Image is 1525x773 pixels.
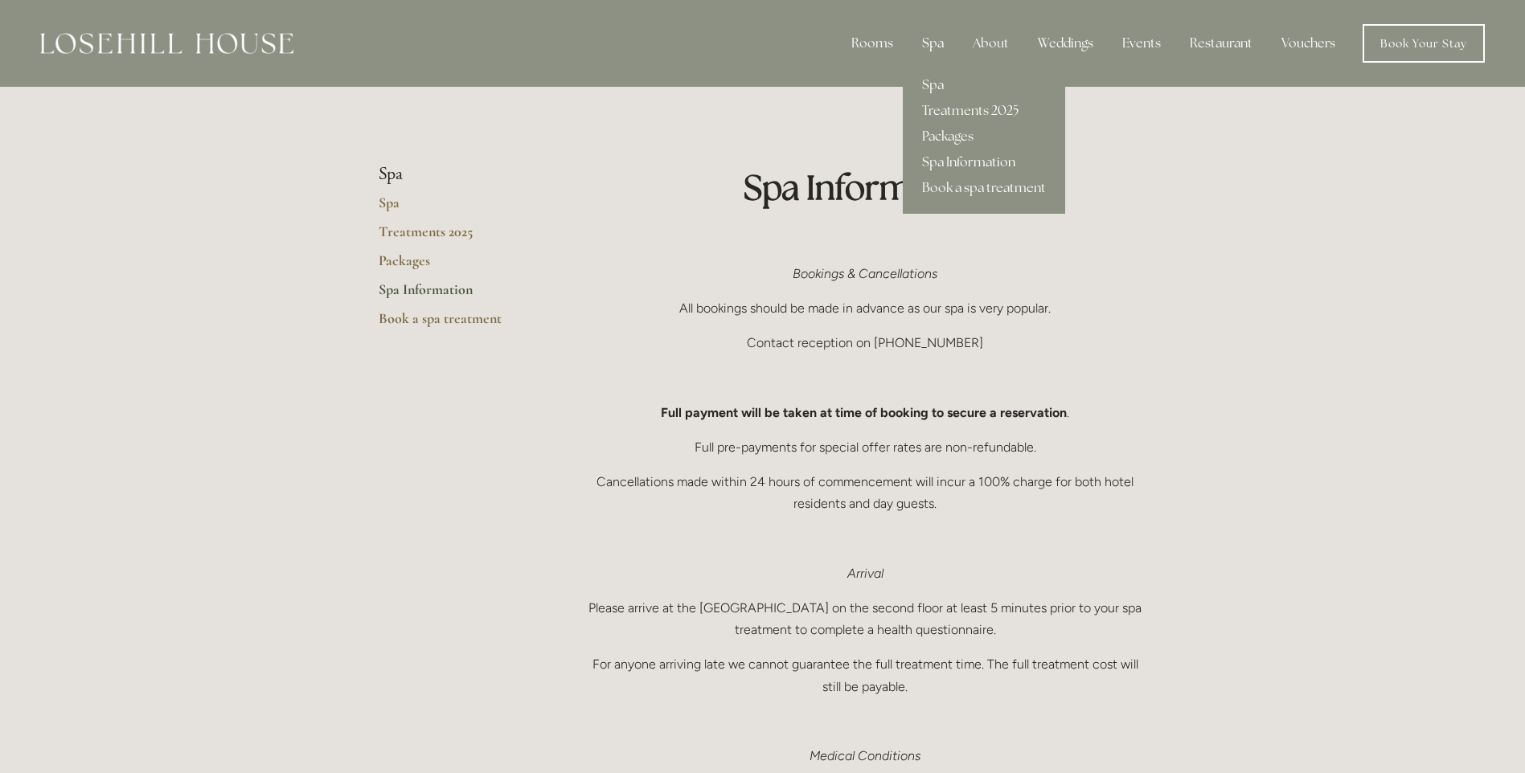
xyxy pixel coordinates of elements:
div: Events [1109,27,1174,59]
a: Spa [903,72,1065,98]
p: Cancellations made within 24 hours of commencement will incur a 100% charge for both hotel reside... [584,471,1147,514]
strong: Spa Information [744,166,986,209]
a: Book Your Stay [1363,24,1485,63]
a: Packages [379,252,532,280]
div: Spa [909,27,957,59]
a: Treatments 2025 [379,223,532,252]
a: Treatments 2025 [903,98,1065,124]
p: For anyone arriving late we cannot guarantee the full treatment time. The full treatment cost wil... [584,653,1147,697]
a: Spa [379,194,532,223]
em: Arrival [847,566,883,581]
a: Book a spa treatment [903,175,1065,201]
p: All bookings should be made in advance as our spa is very popular. [584,297,1147,319]
p: . [584,402,1147,423]
div: Weddings [1025,27,1106,59]
a: Book a spa treatment [379,309,532,338]
p: Please arrive at the [GEOGRAPHIC_DATA] on the second floor at least 5 minutes prior to your spa t... [584,597,1147,640]
p: Contact reception on [PHONE_NUMBER] [584,332,1147,354]
a: Packages [903,124,1065,149]
em: Bookings & Cancellations [793,266,937,281]
div: About [960,27,1022,59]
li: Spa [379,164,532,185]
p: Full pre-payments for special offer rates are non-refundable. [584,436,1147,458]
a: Spa Information [379,280,532,309]
a: Spa Information [903,149,1065,175]
a: Vouchers [1269,27,1348,59]
div: Restaurant [1177,27,1265,59]
img: Losehill House [40,33,293,54]
div: Rooms [838,27,906,59]
strong: Full payment will be taken at time of booking to secure a reservation [661,405,1067,420]
em: Medical Conditions [810,748,920,763]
